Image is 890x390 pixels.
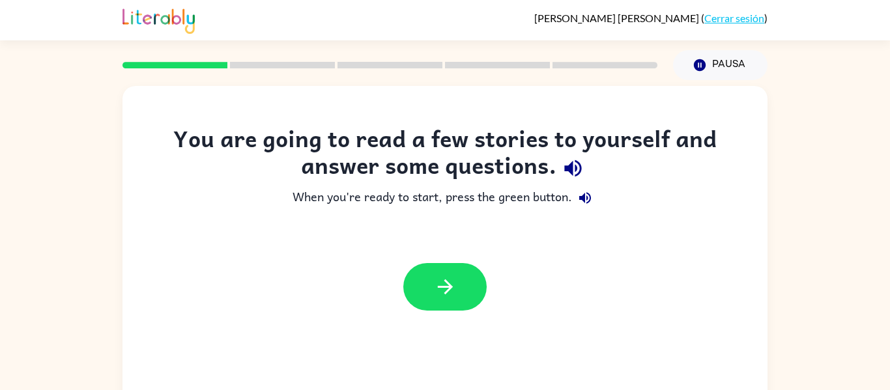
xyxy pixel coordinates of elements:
span: [PERSON_NAME] [PERSON_NAME] [534,12,701,24]
div: When you're ready to start, press the green button. [149,185,741,211]
div: ( ) [534,12,768,24]
button: Pausa [673,50,768,80]
a: Cerrar sesión [704,12,764,24]
div: You are going to read a few stories to yourself and answer some questions. [149,125,741,185]
img: Literably [122,5,195,34]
